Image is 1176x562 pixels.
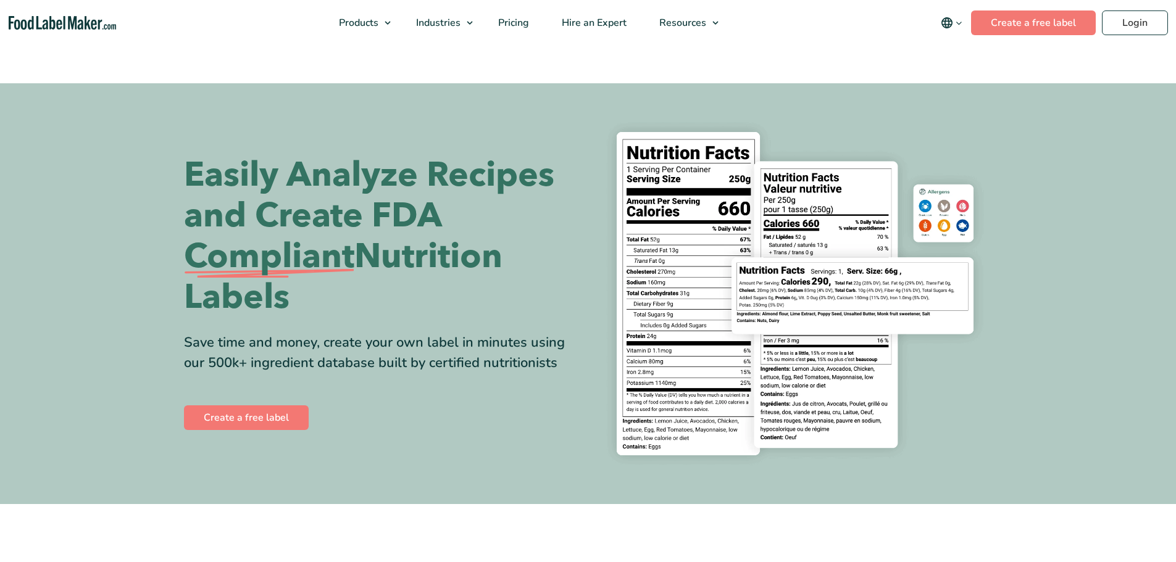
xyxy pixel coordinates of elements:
[184,236,354,277] span: Compliant
[1102,10,1168,35] a: Login
[184,405,309,430] a: Create a free label
[412,16,462,30] span: Industries
[656,16,707,30] span: Resources
[971,10,1096,35] a: Create a free label
[335,16,380,30] span: Products
[494,16,530,30] span: Pricing
[184,155,579,318] h1: Easily Analyze Recipes and Create FDA Nutrition Labels
[184,333,579,373] div: Save time and money, create your own label in minutes using our 500k+ ingredient database built b...
[558,16,628,30] span: Hire an Expert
